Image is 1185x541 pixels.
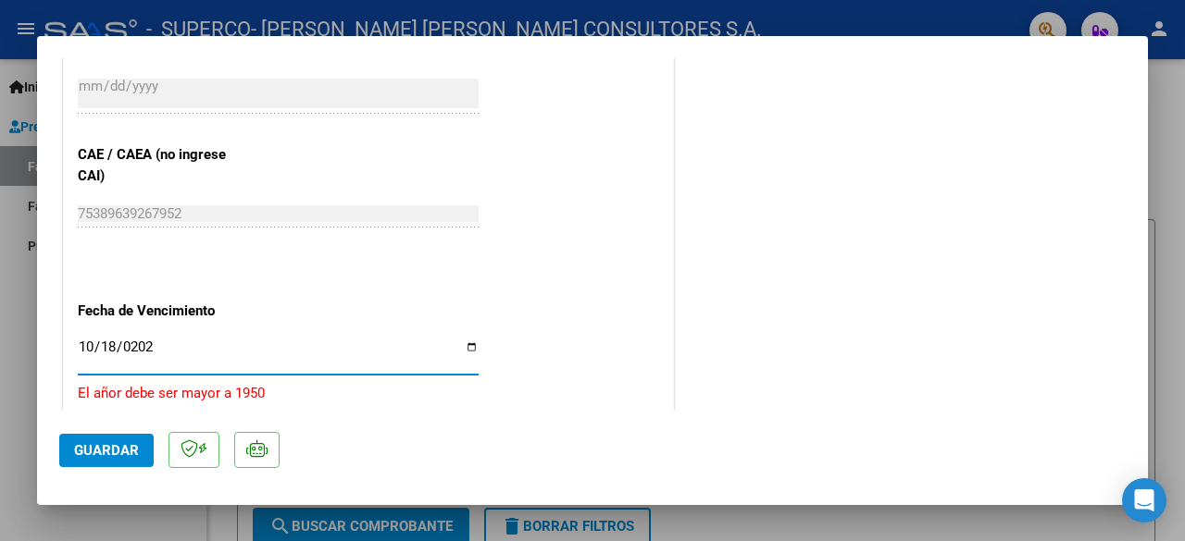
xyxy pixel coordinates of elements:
[78,383,659,404] p: El añor debe ser mayor a 1950
[78,144,252,186] p: CAE / CAEA (no ingrese CAI)
[74,442,139,459] span: Guardar
[59,434,154,467] button: Guardar
[1122,478,1166,523] div: Open Intercom Messenger
[78,301,252,322] p: Fecha de Vencimiento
